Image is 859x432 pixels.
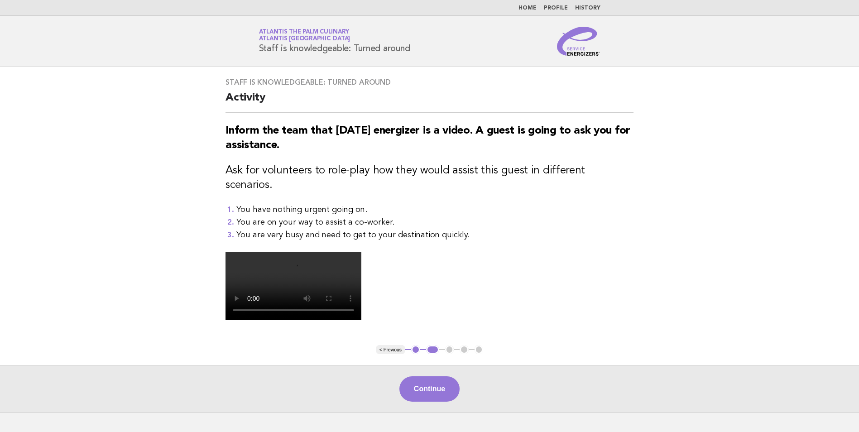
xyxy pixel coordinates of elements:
h3: Ask for volunteers to role-play how they would assist this guest in different scenarios. [226,163,633,192]
a: Profile [544,5,568,11]
li: You have nothing urgent going on. [236,203,633,216]
button: 1 [411,345,420,354]
img: Service Energizers [557,27,600,56]
h3: Staff is knowledgeable: Turned around [226,78,633,87]
button: 2 [426,345,439,354]
strong: Inform the team that [DATE] energizer is a video. A guest is going to ask you for assistance. [226,125,630,151]
a: Atlantis The Palm CulinaryAtlantis [GEOGRAPHIC_DATA] [259,29,350,42]
h2: Activity [226,91,633,113]
button: Continue [399,376,460,402]
h1: Staff is knowledgeable: Turned around [259,29,410,53]
span: Atlantis [GEOGRAPHIC_DATA] [259,36,350,42]
li: You are very busy and need to get to your destination quickly. [236,229,633,241]
a: Home [518,5,537,11]
li: You are on your way to assist a co-worker. [236,216,633,229]
button: < Previous [376,345,405,354]
a: History [575,5,600,11]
